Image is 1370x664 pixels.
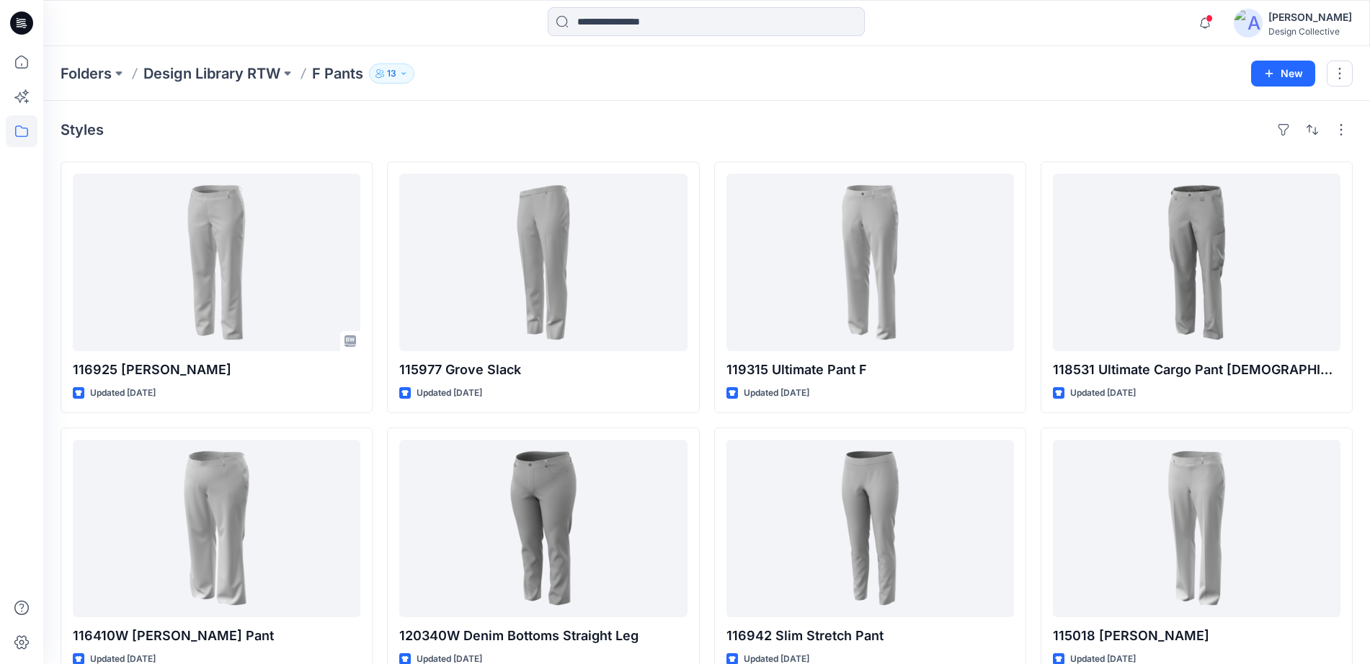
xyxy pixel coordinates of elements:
[1251,61,1315,87] button: New
[73,174,360,351] a: 116925 Olympia Slack
[399,626,687,646] p: 120340W Denim Bottoms Straight Leg
[61,121,104,138] h4: Styles
[399,440,687,617] a: 120340W Denim Bottoms Straight Leg
[312,63,363,84] p: F Pants
[73,360,360,380] p: 116925 [PERSON_NAME]
[73,440,360,617] a: 116410W Caton Pant
[143,63,280,84] a: Design Library RTW
[61,63,112,84] a: Folders
[726,440,1014,617] a: 116942 Slim Stretch Pant
[726,626,1014,646] p: 116942 Slim Stretch Pant
[387,66,396,81] p: 13
[369,63,414,84] button: 13
[1268,26,1352,37] div: Design Collective
[1053,174,1340,351] a: 118531 Ultimate Cargo Pant Female
[726,174,1014,351] a: 119315 Ultimate Pant F
[1053,360,1340,380] p: 118531 Ultimate Cargo Pant [DEMOGRAPHIC_DATA]
[726,360,1014,380] p: 119315 Ultimate Pant F
[1053,626,1340,646] p: 115018 [PERSON_NAME]
[417,386,482,401] p: Updated [DATE]
[1053,440,1340,617] a: 115018 Astor Slacks
[1070,386,1136,401] p: Updated [DATE]
[399,174,687,351] a: 115977 Grove Slack
[1268,9,1352,26] div: [PERSON_NAME]
[399,360,687,380] p: 115977 Grove Slack
[90,386,156,401] p: Updated [DATE]
[73,626,360,646] p: 116410W [PERSON_NAME] Pant
[744,386,809,401] p: Updated [DATE]
[1234,9,1263,37] img: avatar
